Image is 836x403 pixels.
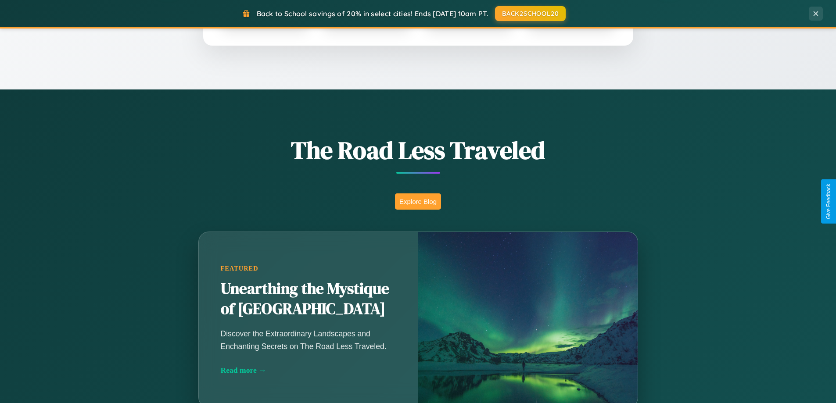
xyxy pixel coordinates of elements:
[257,9,488,18] span: Back to School savings of 20% in select cities! Ends [DATE] 10am PT.
[221,366,396,375] div: Read more →
[395,193,441,210] button: Explore Blog
[495,6,566,21] button: BACK2SCHOOL20
[155,133,682,167] h1: The Road Less Traveled
[221,328,396,352] p: Discover the Extraordinary Landscapes and Enchanting Secrets on The Road Less Traveled.
[221,265,396,272] div: Featured
[825,184,832,219] div: Give Feedback
[221,279,396,319] h2: Unearthing the Mystique of [GEOGRAPHIC_DATA]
